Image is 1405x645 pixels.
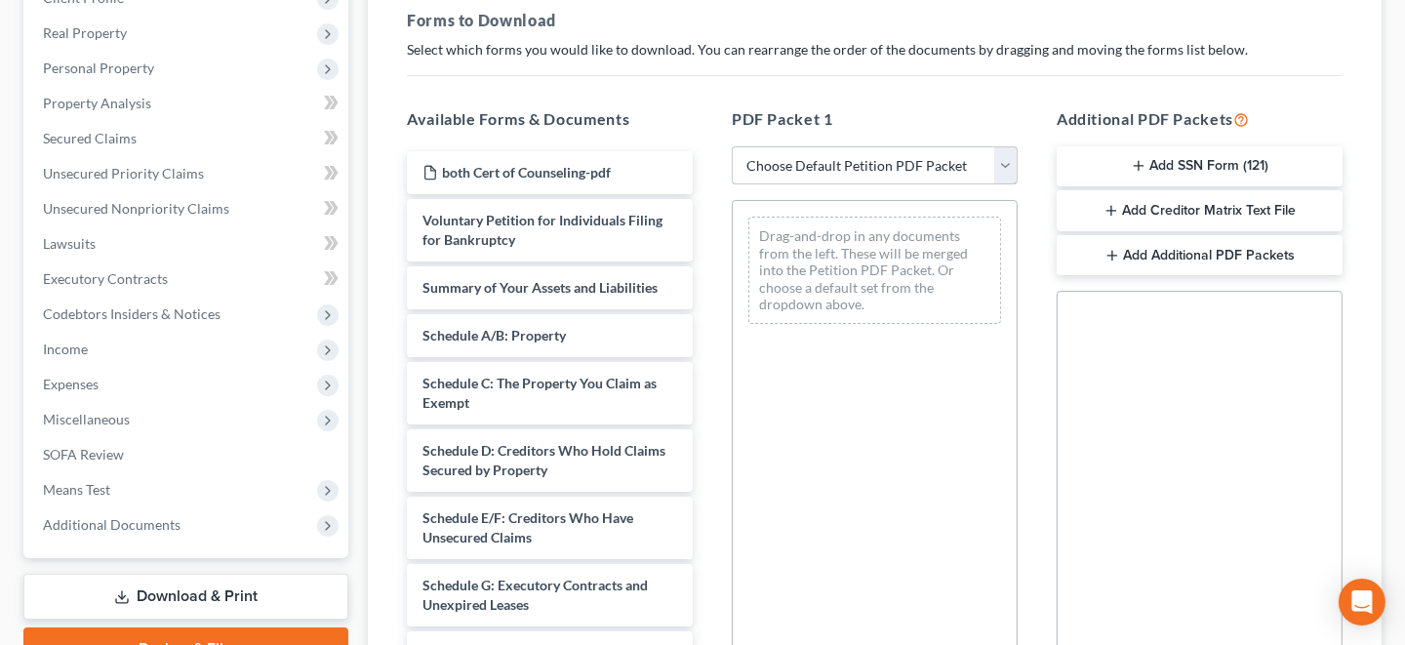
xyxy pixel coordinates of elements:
[27,86,348,121] a: Property Analysis
[1339,579,1385,625] div: Open Intercom Messenger
[27,121,348,156] a: Secured Claims
[27,226,348,262] a: Lawsuits
[43,481,110,498] span: Means Test
[407,40,1343,60] p: Select which forms you would like to download. You can rearrange the order of the documents by dr...
[1057,190,1343,231] button: Add Creditor Matrix Text File
[43,95,151,111] span: Property Analysis
[43,60,154,76] span: Personal Property
[442,164,611,181] span: both Cert of Counseling-pdf
[422,442,665,478] span: Schedule D: Creditors Who Hold Claims Secured by Property
[43,130,137,146] span: Secured Claims
[43,24,127,41] span: Real Property
[27,437,348,472] a: SOFA Review
[27,156,348,191] a: Unsecured Priority Claims
[43,305,221,322] span: Codebtors Insiders & Notices
[43,341,88,357] span: Income
[43,200,229,217] span: Unsecured Nonpriority Claims
[407,9,1343,32] h5: Forms to Download
[43,165,204,181] span: Unsecured Priority Claims
[1057,146,1343,187] button: Add SSN Form (121)
[43,235,96,252] span: Lawsuits
[422,577,648,613] span: Schedule G: Executory Contracts and Unexpired Leases
[1057,107,1343,131] h5: Additional PDF Packets
[43,516,181,533] span: Additional Documents
[422,279,658,296] span: Summary of Your Assets and Liabilities
[43,411,130,427] span: Miscellaneous
[422,509,633,545] span: Schedule E/F: Creditors Who Have Unsecured Claims
[422,375,657,411] span: Schedule C: The Property You Claim as Exempt
[43,376,99,392] span: Expenses
[43,446,124,463] span: SOFA Review
[23,574,348,620] a: Download & Print
[422,327,566,343] span: Schedule A/B: Property
[732,107,1018,131] h5: PDF Packet 1
[748,217,1001,324] div: Drag-and-drop in any documents from the left. These will be merged into the Petition PDF Packet. ...
[27,262,348,297] a: Executory Contracts
[27,191,348,226] a: Unsecured Nonpriority Claims
[407,107,693,131] h5: Available Forms & Documents
[422,212,662,248] span: Voluntary Petition for Individuals Filing for Bankruptcy
[1057,235,1343,276] button: Add Additional PDF Packets
[43,270,168,287] span: Executory Contracts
